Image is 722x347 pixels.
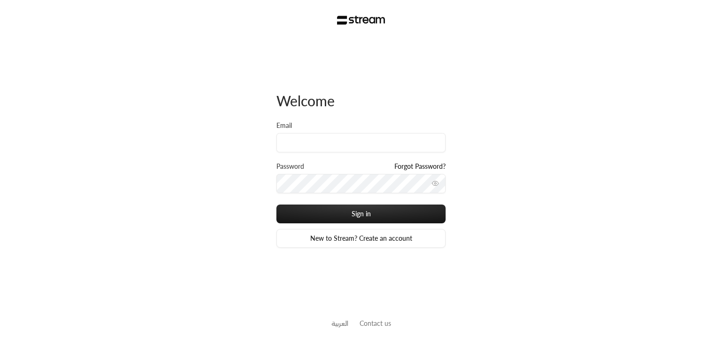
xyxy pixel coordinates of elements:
[276,92,335,109] span: Welcome
[276,162,304,171] label: Password
[331,315,348,332] a: العربية
[360,319,391,327] a: Contact us
[428,176,443,191] button: toggle password visibility
[276,229,446,248] a: New to Stream? Create an account
[276,205,446,223] button: Sign in
[360,318,391,328] button: Contact us
[394,162,446,171] a: Forgot Password?
[337,16,385,25] img: Stream Logo
[276,121,292,130] label: Email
